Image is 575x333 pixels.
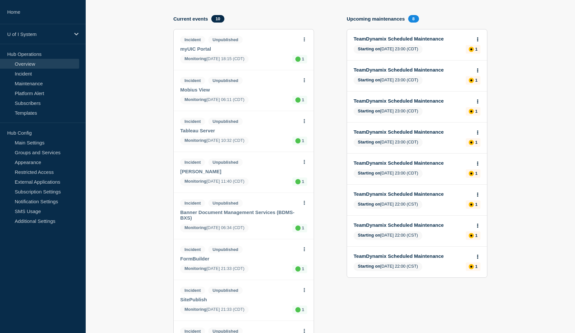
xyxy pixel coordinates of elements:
div: affected [469,233,474,238]
p: 1 [302,97,304,102]
div: affected [469,78,474,83]
span: Incident [180,199,205,207]
a: TeamDynamix Scheduled Maintenance [354,129,472,135]
div: up [295,266,301,272]
span: Incident [180,246,205,253]
a: myUIC Portal [180,46,298,52]
a: TeamDynamix Scheduled Maintenance [354,36,472,42]
span: 10 [211,15,224,23]
div: affected [469,140,474,145]
a: TeamDynamix Scheduled Maintenance [354,222,472,228]
span: [DATE] 11:40 (CDT) [180,177,249,186]
a: Mobius View [180,87,298,92]
div: affected [469,47,474,52]
p: 1 [475,264,478,269]
a: TeamDynamix Scheduled Maintenance [354,191,472,197]
p: 1 [302,179,304,184]
div: affected [469,202,474,207]
span: Unpublished [208,36,243,43]
span: [DATE] 10:32 (CDT) [180,137,249,145]
span: [DATE] 23:00 (CDT) [354,45,423,54]
span: [DATE] 18:15 (CDT) [180,55,249,63]
a: TeamDynamix Scheduled Maintenance [354,98,472,104]
div: affected [469,109,474,114]
p: 1 [475,78,478,83]
span: Starting on [358,264,380,269]
p: 1 [302,266,304,271]
p: 1 [302,138,304,143]
span: 8 [408,15,419,23]
h4: Current events [173,16,208,22]
span: Incident [180,287,205,294]
span: [DATE] 06:11 (CDT) [180,96,249,104]
span: Monitoring [184,179,206,184]
p: 1 [302,225,304,230]
a: TeamDynamix Scheduled Maintenance [354,160,472,166]
span: Unpublished [208,246,243,253]
span: Incident [180,36,205,43]
span: Monitoring [184,97,206,102]
a: Tableau Server [180,128,298,133]
span: Incident [180,77,205,84]
span: Unpublished [208,199,243,207]
p: 1 [475,233,478,238]
h4: Upcoming maintenances [347,16,405,22]
span: Starting on [358,108,380,113]
span: Unpublished [208,118,243,125]
span: Monitoring [184,56,206,61]
span: [DATE] 23:00 (CDT) [354,138,423,147]
a: TeamDynamix Scheduled Maintenance [354,67,472,73]
div: up [295,57,301,62]
p: 1 [475,171,478,176]
span: Starting on [358,202,380,207]
span: Incident [180,118,205,125]
span: [DATE] 06:34 (CDT) [180,224,249,232]
span: [DATE] 21:33 (CDT) [180,306,249,314]
span: Monitoring [184,266,206,271]
span: Monitoring [184,225,206,230]
span: [DATE] 21:33 (CDT) [180,265,249,273]
p: 1 [475,202,478,207]
span: [DATE] 22:00 (CST) [354,231,422,240]
span: [DATE] 22:00 (CST) [354,262,422,271]
span: Starting on [358,233,380,238]
span: Unpublished [208,77,243,84]
p: 1 [475,109,478,114]
p: 1 [475,140,478,145]
div: up [295,307,301,312]
span: Incident [180,158,205,166]
span: Monitoring [184,307,206,312]
span: Monitoring [184,138,206,143]
a: Banner Document Management Services (BDMS-BXS) [180,209,298,221]
span: [DATE] 23:00 (CDT) [354,169,423,178]
a: [PERSON_NAME] [180,169,298,174]
a: SitePublish [180,297,298,302]
p: U of I System [7,31,70,37]
a: FormBuilder [180,256,298,261]
p: 1 [475,47,478,52]
p: 1 [302,307,304,312]
div: up [295,97,301,103]
span: [DATE] 23:00 (CDT) [354,76,423,85]
span: Starting on [358,171,380,175]
p: 1 [302,57,304,61]
div: affected [469,171,474,176]
span: Unpublished [208,287,243,294]
div: affected [469,264,474,269]
span: Starting on [358,46,380,51]
span: Starting on [358,77,380,82]
a: TeamDynamix Scheduled Maintenance [354,253,472,259]
span: Unpublished [208,158,243,166]
div: up [295,179,301,184]
div: up [295,138,301,143]
span: [DATE] 23:00 (CDT) [354,107,423,116]
span: [DATE] 22:00 (CST) [354,200,422,209]
span: Starting on [358,140,380,144]
div: up [295,225,301,231]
